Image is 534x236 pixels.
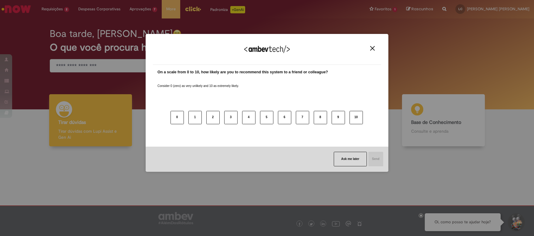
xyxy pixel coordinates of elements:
img: Logo Ambevtech [244,45,290,53]
button: 5 [260,111,273,124]
button: 6 [278,111,291,124]
label: Consider 0 (zero) as very unlikely and 10 as extremely likely. [157,77,239,88]
button: 1 [188,111,202,124]
button: 9 [332,111,345,124]
button: 3 [224,111,238,124]
button: Ask me later [334,152,367,166]
label: On a scale from 0 to 10, how likely are you to recommend this system to a friend or colleague? [157,69,328,75]
button: 8 [314,111,327,124]
button: 0 [171,111,184,124]
button: 7 [296,111,309,124]
button: 4 [242,111,255,124]
button: 10 [350,111,363,124]
img: Close [370,46,375,51]
button: Close [368,46,377,51]
button: 2 [206,111,220,124]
